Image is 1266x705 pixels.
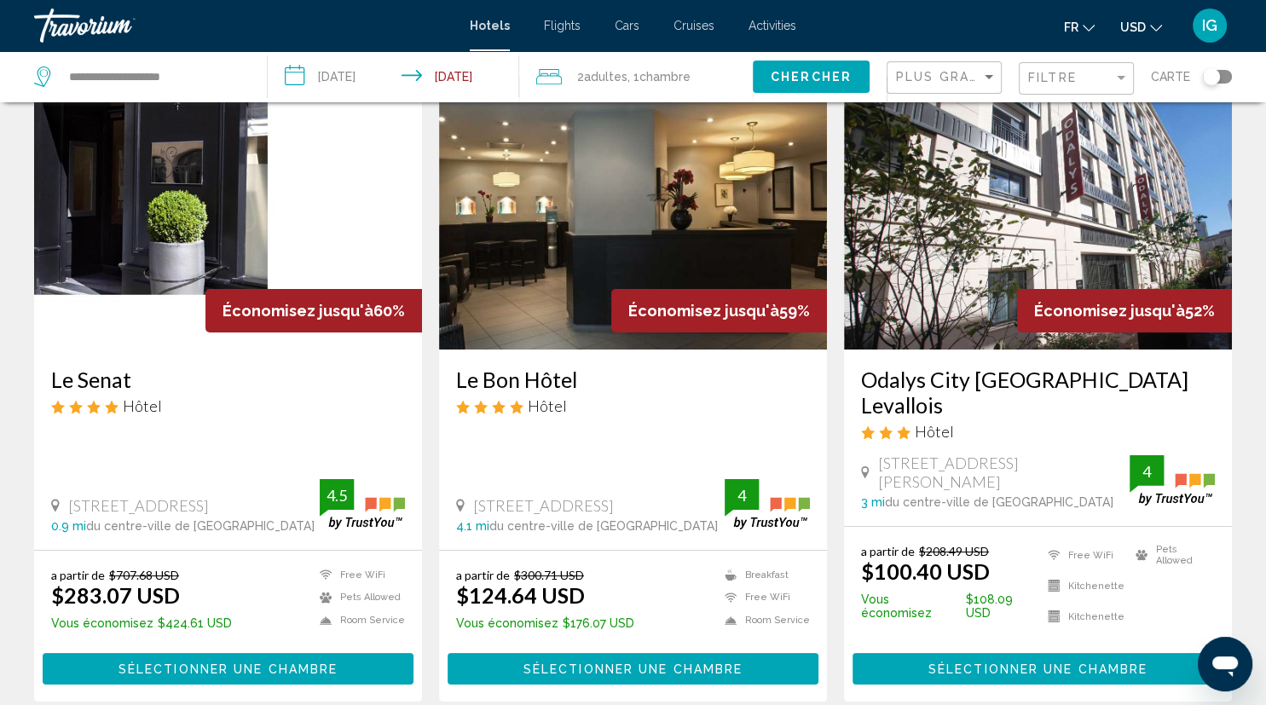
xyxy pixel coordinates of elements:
[1034,302,1185,320] span: Économisez jusqu'à
[51,367,405,392] a: Le Senat
[1064,14,1095,39] button: Change language
[919,544,989,558] del: $208.49 USD
[544,19,581,32] a: Flights
[456,616,634,630] p: $176.07 USD
[861,422,1215,441] div: 3 star Hotel
[456,396,810,415] div: 4 star Hotel
[1017,289,1232,332] div: 52%
[1130,455,1215,506] img: trustyou-badge.svg
[1127,544,1215,566] li: Pets Allowed
[311,568,405,582] li: Free WiFi
[1151,65,1190,89] span: Carte
[119,662,338,676] span: Sélectionner une chambre
[1028,71,1077,84] span: Filtre
[716,591,810,605] li: Free WiFi
[1120,14,1162,39] button: Change currency
[473,496,614,515] span: [STREET_ADDRESS]
[489,519,718,533] span: du centre-ville de [GEOGRAPHIC_DATA]
[749,19,796,32] a: Activities
[1039,544,1127,566] li: Free WiFi
[861,367,1215,418] a: Odalys City [GEOGRAPHIC_DATA] Levallois
[448,657,818,676] a: Sélectionner une chambre
[861,495,885,509] span: 3 mi
[320,485,354,506] div: 4.5
[1190,69,1232,84] button: Toggle map
[528,396,567,415] span: Hôtel
[1064,20,1078,34] span: fr
[716,568,810,582] li: Breakfast
[1202,17,1217,34] span: IG
[771,71,852,84] span: Chercher
[628,302,779,320] span: Économisez jusqu'à
[456,367,810,392] a: Le Bon Hôtel
[753,61,870,92] button: Chercher
[861,558,990,584] ins: $100.40 USD
[43,653,413,685] button: Sélectionner une chambre
[51,568,105,582] span: a partir de
[320,479,405,529] img: trustyou-badge.svg
[577,65,627,89] span: 2
[268,51,518,102] button: Check-in date: Aug 23, 2025 Check-out date: Aug 24, 2025
[725,479,810,529] img: trustyou-badge.svg
[34,77,422,350] img: Hotel image
[519,51,753,102] button: Travelers: 2 adults, 0 children
[611,289,827,332] div: 59%
[123,396,162,415] span: Hôtel
[673,19,714,32] a: Cruises
[716,613,810,627] li: Room Service
[51,616,232,630] p: $424.61 USD
[86,519,315,533] span: du centre-ville de [GEOGRAPHIC_DATA]
[1019,61,1134,96] button: Filter
[223,302,373,320] span: Économisez jusqu'à
[878,454,1130,491] span: [STREET_ADDRESS][PERSON_NAME]
[456,568,510,582] span: a partir de
[861,592,1039,620] p: $108.09 USD
[844,77,1232,350] img: Hotel image
[725,485,759,506] div: 4
[1188,8,1232,43] button: User Menu
[1039,605,1127,627] li: Kitchenette
[439,77,827,350] img: Hotel image
[1039,575,1127,597] li: Kitchenette
[639,70,691,84] span: Chambre
[615,19,639,32] a: Cars
[109,568,179,582] del: $707.68 USD
[51,519,86,533] span: 0.9 mi
[456,519,489,533] span: 4.1 mi
[456,582,585,608] ins: $124.64 USD
[311,613,405,627] li: Room Service
[43,657,413,676] a: Sélectionner une chambre
[51,582,180,608] ins: $283.07 USD
[861,544,915,558] span: a partir de
[51,396,405,415] div: 4 star Hotel
[1130,461,1164,482] div: 4
[928,662,1147,676] span: Sélectionner une chambre
[584,70,627,84] span: Adultes
[853,657,1223,676] a: Sélectionner une chambre
[861,592,962,620] span: Vous économisez
[523,662,743,676] span: Sélectionner une chambre
[1120,20,1146,34] span: USD
[470,19,510,32] a: Hotels
[68,496,209,515] span: [STREET_ADDRESS]
[311,591,405,605] li: Pets Allowed
[448,653,818,685] button: Sélectionner une chambre
[205,289,422,332] div: 60%
[514,568,584,582] del: $300.71 USD
[1198,637,1252,691] iframe: Bouton de lancement de la fenêtre de messagerie
[885,495,1113,509] span: du centre-ville de [GEOGRAPHIC_DATA]
[51,616,153,630] span: Vous économisez
[627,65,691,89] span: , 1
[896,71,997,85] mat-select: Sort by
